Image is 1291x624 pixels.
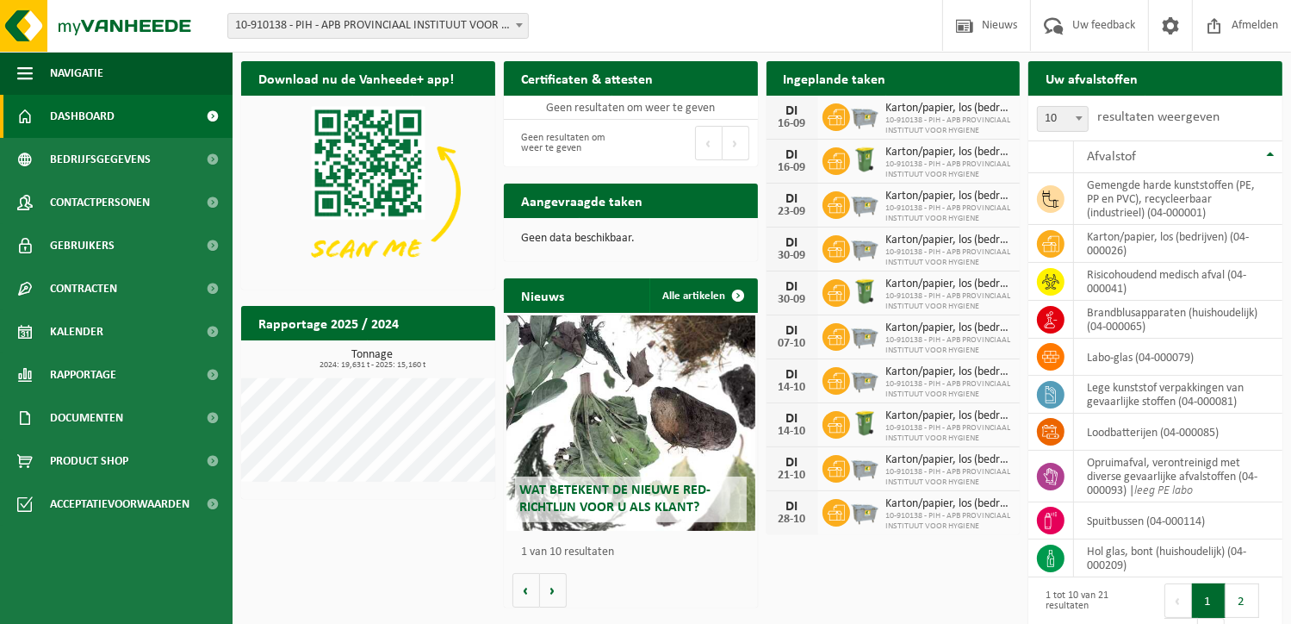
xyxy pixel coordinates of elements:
[241,306,416,340] h2: Rapportage 2025 / 2024
[886,102,1012,115] span: Karton/papier, los (bedrijven)
[50,224,115,267] span: Gebruikers
[1074,173,1282,225] td: gemengde harde kunststoffen (PE, PP en PVC), recycleerbaar (industrieel) (04-000001)
[886,365,1012,379] span: Karton/papier, los (bedrijven)
[886,291,1012,312] span: 10-910138 - PIH - APB PROVINCIAAL INSTITUUT VOOR HYGIENE
[775,382,810,394] div: 14-10
[50,52,103,95] span: Navigatie
[50,267,117,310] span: Contracten
[1038,107,1088,131] span: 10
[50,396,123,440] span: Documenten
[1097,110,1220,124] label: resultaten weergeven
[775,338,810,350] div: 07-10
[695,126,723,160] button: Previous
[886,423,1012,444] span: 10-910138 - PIH - APB PROVINCIAAL INSTITUUT VOOR HYGIENE
[850,452,879,482] img: WB-2500-GAL-GY-01
[1192,583,1226,618] button: 1
[850,101,879,130] img: WB-2500-GAL-GY-01
[367,340,493,374] a: Bekijk rapportage
[850,145,879,174] img: WB-0240-HPE-GN-50
[540,573,567,608] button: Volgende
[512,573,540,608] button: Vorige
[775,206,810,218] div: 23-09
[50,138,151,181] span: Bedrijfsgegevens
[850,365,879,394] img: WB-2500-GAL-GY-01
[50,440,128,483] span: Product Shop
[775,294,810,306] div: 30-09
[1087,150,1136,164] span: Afvalstof
[521,546,749,558] p: 1 van 10 resultaten
[723,126,749,160] button: Next
[775,412,810,426] div: DI
[775,514,810,526] div: 28-10
[886,321,1012,335] span: Karton/papier, los (bedrijven)
[512,124,622,162] div: Geen resultaten om weer te geven
[775,118,810,130] div: 16-09
[50,483,189,526] span: Acceptatievoorwaarden
[1037,106,1089,132] span: 10
[1074,414,1282,451] td: loodbatterijen (04-000085)
[775,236,810,250] div: DI
[886,453,1012,467] span: Karton/papier, los (bedrijven)
[886,409,1012,423] span: Karton/papier, los (bedrijven)
[850,496,879,526] img: WB-2500-GAL-GY-01
[241,96,495,286] img: Download de VHEPlus App
[775,456,810,470] div: DI
[504,278,581,312] h2: Nieuws
[1134,484,1193,497] i: leeg PE labo
[775,192,810,206] div: DI
[850,189,879,218] img: WB-2500-GAL-GY-01
[886,115,1012,136] span: 10-910138 - PIH - APB PROVINCIAAL INSTITUUT VOOR HYGIENE
[775,148,810,162] div: DI
[1028,61,1155,95] h2: Uw afvalstoffen
[519,484,711,514] span: Wat betekent de nieuwe RED-richtlijn voor u als klant?
[50,353,116,396] span: Rapportage
[1074,225,1282,263] td: karton/papier, los (bedrijven) (04-000026)
[1074,339,1282,376] td: labo-glas (04-000079)
[250,361,495,370] span: 2024: 19,631 t - 2025: 15,160 t
[250,349,495,370] h3: Tonnage
[521,233,741,245] p: Geen data beschikbaar.
[886,247,1012,268] span: 10-910138 - PIH - APB PROVINCIAAL INSTITUUT VOOR HYGIENE
[1074,301,1282,339] td: brandblusapparaten (huishoudelijk) (04-000065)
[886,159,1012,180] span: 10-910138 - PIH - APB PROVINCIAAL INSTITUUT VOOR HYGIENE
[850,409,879,438] img: WB-0240-HPE-GN-50
[850,233,879,262] img: WB-2500-GAL-GY-01
[775,162,810,174] div: 16-09
[775,104,810,118] div: DI
[50,310,103,353] span: Kalender
[50,95,115,138] span: Dashboard
[1074,502,1282,540] td: spuitbussen (04-000114)
[50,181,150,224] span: Contactpersonen
[241,61,471,95] h2: Download nu de Vanheede+ app!
[1074,376,1282,414] td: lege kunststof verpakkingen van gevaarlijke stoffen (04-000081)
[886,146,1012,159] span: Karton/papier, los (bedrijven)
[775,280,810,294] div: DI
[649,278,756,313] a: Alle artikelen
[1074,540,1282,577] td: hol glas, bont (huishoudelijk) (04-000209)
[886,511,1012,532] span: 10-910138 - PIH - APB PROVINCIAAL INSTITUUT VOOR HYGIENE
[886,335,1012,356] span: 10-910138 - PIH - APB PROVINCIAAL INSTITUUT VOOR HYGIENE
[227,13,529,39] span: 10-910138 - PIH - APB PROVINCIAAL INSTITUUT VOOR HYGIENE - ANTWERPEN
[886,379,1012,400] span: 10-910138 - PIH - APB PROVINCIAAL INSTITUUT VOOR HYGIENE
[775,368,810,382] div: DI
[886,497,1012,511] span: Karton/papier, los (bedrijven)
[1226,583,1259,618] button: 2
[850,277,879,306] img: WB-0240-HPE-GN-50
[850,321,879,350] img: WB-2500-GAL-GY-01
[886,190,1012,203] span: Karton/papier, los (bedrijven)
[228,14,528,38] span: 10-910138 - PIH - APB PROVINCIAAL INSTITUUT VOOR HYGIENE - ANTWERPEN
[1074,451,1282,502] td: opruimafval, verontreinigd met diverse gevaarlijke afvalstoffen (04-000093) |
[775,250,810,262] div: 30-09
[775,324,810,338] div: DI
[1164,583,1192,618] button: Previous
[775,470,810,482] div: 21-10
[504,61,670,95] h2: Certificaten & attesten
[775,426,810,438] div: 14-10
[886,234,1012,247] span: Karton/papier, los (bedrijven)
[504,96,758,120] td: Geen resultaten om weer te geven
[767,61,903,95] h2: Ingeplande taken
[504,184,660,217] h2: Aangevraagde taken
[886,203,1012,224] span: 10-910138 - PIH - APB PROVINCIAAL INSTITUUT VOOR HYGIENE
[886,467,1012,488] span: 10-910138 - PIH - APB PROVINCIAAL INSTITUUT VOOR HYGIENE
[1074,263,1282,301] td: risicohoudend medisch afval (04-000041)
